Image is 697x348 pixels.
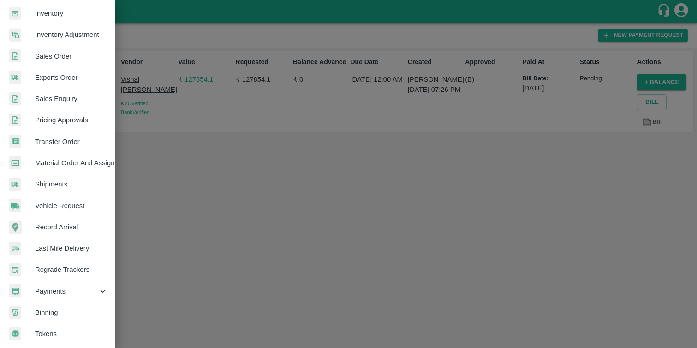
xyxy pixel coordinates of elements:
[9,327,21,341] img: tokens
[9,92,21,106] img: sales
[35,115,108,125] span: Pricing Approvals
[9,199,21,212] img: vehicle
[35,222,108,232] span: Record Arrival
[9,284,21,298] img: payment
[35,30,108,40] span: Inventory Adjustment
[9,178,21,191] img: shipments
[9,114,21,127] img: sales
[35,243,108,253] span: Last Mile Delivery
[35,94,108,104] span: Sales Enquiry
[9,156,21,170] img: centralMaterial
[35,179,108,189] span: Shipments
[9,306,21,319] img: bin
[9,242,21,255] img: delivery
[35,137,108,147] span: Transfer Order
[9,49,21,63] img: sales
[9,28,21,42] img: inventory
[35,158,108,168] span: Material Order And Assignment
[9,71,21,84] img: shipments
[35,264,108,275] span: Regrade Trackers
[9,7,21,20] img: whInventory
[35,201,108,211] span: Vehicle Request
[9,135,21,148] img: whTransfer
[35,51,108,61] span: Sales Order
[9,221,22,234] img: recordArrival
[35,286,98,296] span: Payments
[35,329,108,339] span: Tokens
[35,72,108,83] span: Exports Order
[35,307,108,318] span: Binning
[9,263,21,276] img: whTracker
[35,8,108,18] span: Inventory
